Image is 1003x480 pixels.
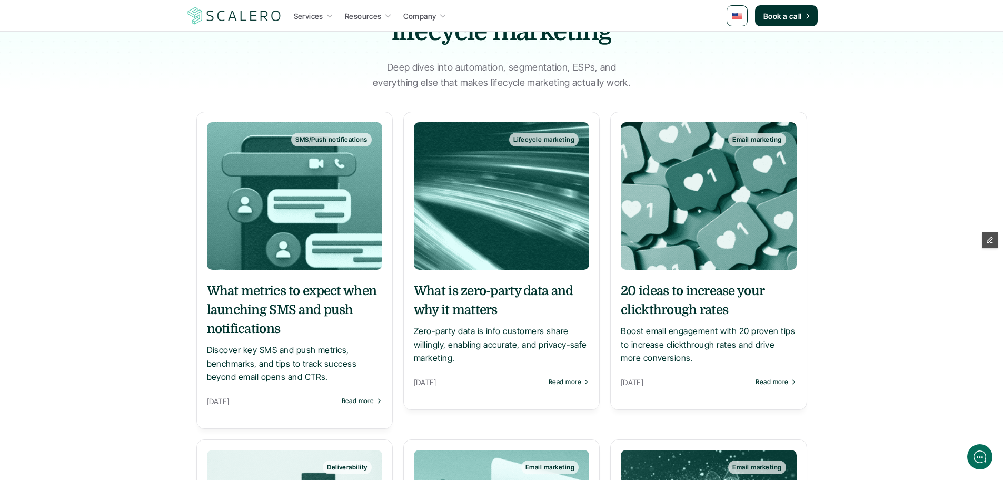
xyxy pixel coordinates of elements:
[370,60,633,91] p: Deep dives into automation, segmentation, ESPs, and everything else that makes lifecycle marketin...
[294,11,323,22] p: Services
[414,281,589,319] h5: What is zero-party data and why it matters
[403,11,436,22] p: Company
[621,281,796,319] h5: 20 ideas to increase your clickthrough rates
[295,136,368,143] p: SMS/Push notifications
[549,378,581,386] p: Read more
[207,344,382,384] p: Discover key SMS and push metrics, benchmarks, and tips to track success beyond email opens and C...
[186,6,283,25] a: Scalero company logo
[342,397,382,405] a: Read more
[16,70,195,121] h2: Let us know if we can help with lifecycle marketing.
[621,122,796,270] a: Email marketing
[732,464,781,471] p: Email marketing
[414,325,589,365] p: Zero-party data is info customers share willingly, enabling accurate, and privacy-safe marketing.
[621,376,750,389] p: [DATE]
[763,11,802,22] p: Book a call
[549,378,589,386] a: Read more
[621,281,796,365] a: 20 ideas to increase your clickthrough ratesBoost email engagement with 20 proven tips to increas...
[207,281,382,384] a: What metrics to expect when launching SMS and push notificationsDiscover key SMS and push metrics...
[414,281,589,365] a: What is zero-party data and why it mattersZero-party data is info customers share willingly, enab...
[513,136,574,143] p: Lifecycle marketing
[982,232,998,248] button: Edit Framer Content
[16,140,194,161] button: New conversation
[525,464,574,471] p: Email marketing
[967,444,992,469] iframe: gist-messenger-bubble-iframe
[414,122,589,270] a: Lifecycle marketing
[756,378,788,386] p: Read more
[207,395,336,408] p: [DATE]
[327,464,368,471] p: Deliverability
[342,397,374,405] p: Read more
[756,378,796,386] a: Read more
[732,136,781,143] p: Email marketing
[88,368,133,375] span: We run on Gist
[68,146,126,154] span: New conversation
[621,325,796,365] p: Boost email engagement with 20 proven tips to increase clickthrough rates and drive more conversi...
[16,51,195,68] h1: Hi! Welcome to Scalero.
[207,122,382,270] a: SMS/Push notifications
[186,6,283,26] img: Scalero company logo
[345,11,382,22] p: Resources
[207,281,382,338] h5: What metrics to expect when launching SMS and push notifications
[755,5,818,26] a: Book a call
[414,376,543,389] p: [DATE]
